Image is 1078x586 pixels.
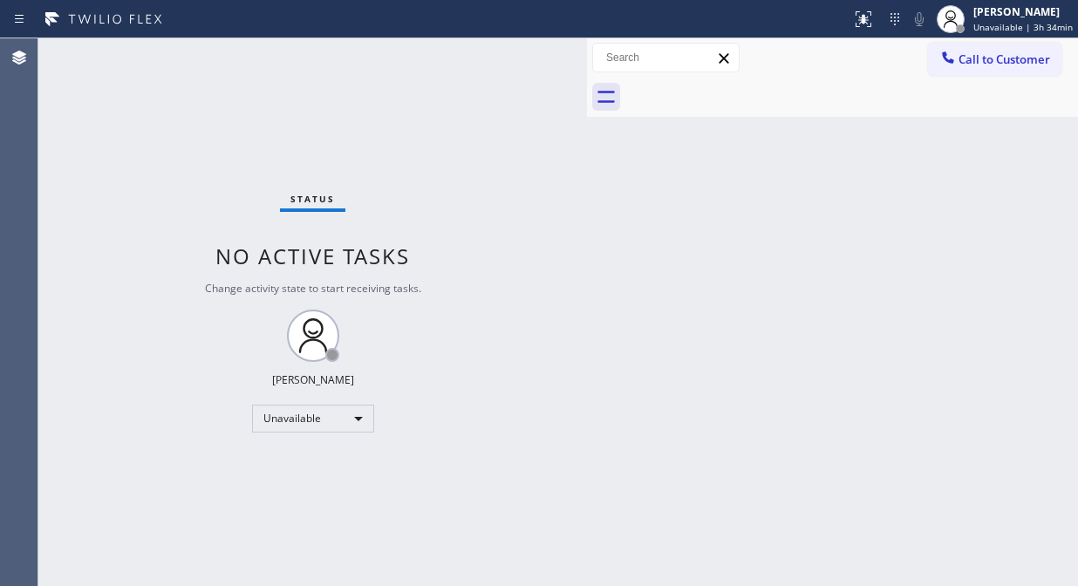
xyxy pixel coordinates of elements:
[215,242,410,270] span: No active tasks
[593,44,739,72] input: Search
[252,405,374,433] div: Unavailable
[928,43,1061,76] button: Call to Customer
[272,372,354,387] div: [PERSON_NAME]
[959,51,1050,67] span: Call to Customer
[290,193,335,205] span: Status
[973,21,1073,33] span: Unavailable | 3h 34min
[205,281,421,296] span: Change activity state to start receiving tasks.
[973,4,1073,19] div: [PERSON_NAME]
[907,7,931,31] button: Mute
